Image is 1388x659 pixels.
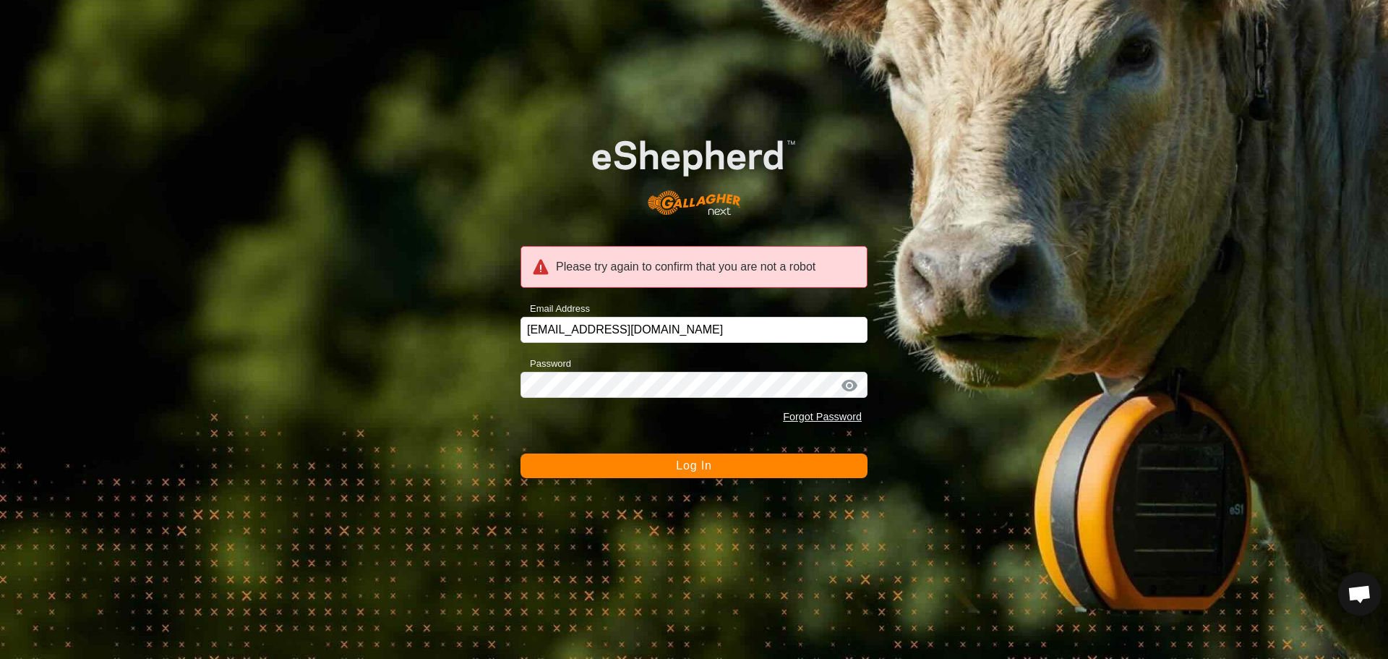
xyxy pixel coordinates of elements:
span: Log In [676,459,711,472]
button: Log In [520,454,867,478]
div: Open chat [1338,572,1381,616]
a: Forgot Password [783,411,862,422]
img: E-shepherd Logo [555,111,833,230]
input: Email Address [520,317,867,343]
label: Email Address [520,302,590,316]
div: Please try again to confirm that you are not a robot [520,246,867,288]
label: Password [520,357,571,371]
